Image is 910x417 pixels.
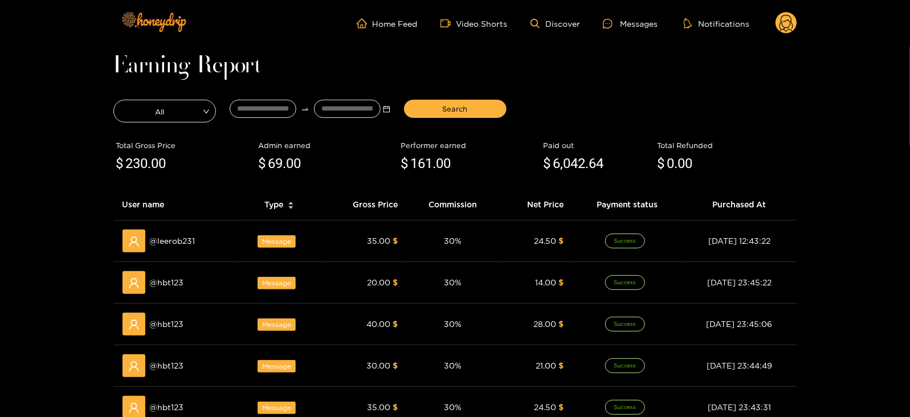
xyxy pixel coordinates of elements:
[116,140,253,151] div: Total Gross Price
[113,189,238,220] th: User name
[444,320,462,328] span: 30 %
[150,359,184,372] span: @ hbt123
[357,18,373,28] span: home
[258,277,296,289] span: Message
[367,320,391,328] span: 40.00
[401,153,409,175] span: $
[288,205,294,211] span: caret-down
[658,153,665,175] span: $
[150,235,195,247] span: @ leerob231
[444,403,462,411] span: 30 %
[288,200,294,206] span: caret-up
[444,278,462,287] span: 30 %
[440,18,508,28] a: Video Shorts
[128,361,140,372] span: user
[558,361,564,370] span: $
[116,153,124,175] span: $
[259,153,266,175] span: $
[444,236,462,245] span: 30 %
[368,403,391,411] span: 35.00
[534,403,556,411] span: 24.50
[128,319,140,330] span: user
[114,103,215,119] span: All
[605,400,645,415] span: Success
[401,140,538,151] div: Performer earned
[393,361,398,370] span: $
[586,156,604,171] span: .64
[536,361,556,370] span: 21.00
[708,236,770,245] span: [DATE] 12:43:22
[605,358,645,373] span: Success
[357,18,418,28] a: Home Feed
[150,318,184,330] span: @ hbt123
[443,103,468,115] span: Search
[264,198,283,211] span: Type
[258,235,296,248] span: Message
[444,361,462,370] span: 30 %
[706,320,772,328] span: [DATE] 23:45:06
[553,156,586,171] span: 6,042
[558,236,564,245] span: $
[393,278,398,287] span: $
[544,153,551,175] span: $
[682,189,797,220] th: Purchased At
[531,19,580,28] a: Discover
[433,156,451,171] span: .00
[708,403,771,411] span: [DATE] 23:43:31
[404,100,507,118] button: Search
[268,156,283,171] span: 69
[558,320,564,328] span: $
[128,277,140,289] span: user
[393,403,398,411] span: $
[367,361,391,370] span: 30.00
[407,189,499,220] th: Commission
[573,189,682,220] th: Payment status
[544,140,652,151] div: Paid out
[321,189,407,220] th: Gross Price
[667,156,675,171] span: 0
[707,361,772,370] span: [DATE] 23:44:49
[535,278,556,287] span: 14.00
[126,156,148,171] span: 230
[675,156,693,171] span: .00
[258,360,296,373] span: Message
[150,401,184,414] span: @ hbt123
[605,234,645,248] span: Success
[558,278,564,287] span: $
[258,318,296,331] span: Message
[498,189,573,220] th: Net Price
[605,275,645,290] span: Success
[605,317,645,332] span: Success
[393,320,398,328] span: $
[258,402,296,414] span: Message
[680,18,753,29] button: Notifications
[283,156,301,171] span: .00
[393,236,398,245] span: $
[150,276,184,289] span: @ hbt123
[440,18,456,28] span: video-camera
[259,140,395,151] div: Admin earned
[368,278,391,287] span: 20.00
[301,105,309,113] span: swap-right
[707,278,772,287] span: [DATE] 23:45:22
[411,156,433,171] span: 161
[148,156,166,171] span: .00
[301,105,309,113] span: to
[128,236,140,247] span: user
[558,403,564,411] span: $
[534,236,556,245] span: 24.50
[603,17,658,30] div: Messages
[368,236,391,245] span: 35.00
[128,402,140,414] span: user
[533,320,556,328] span: 28.00
[113,58,797,74] h1: Earning Report
[658,140,794,151] div: Total Refunded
